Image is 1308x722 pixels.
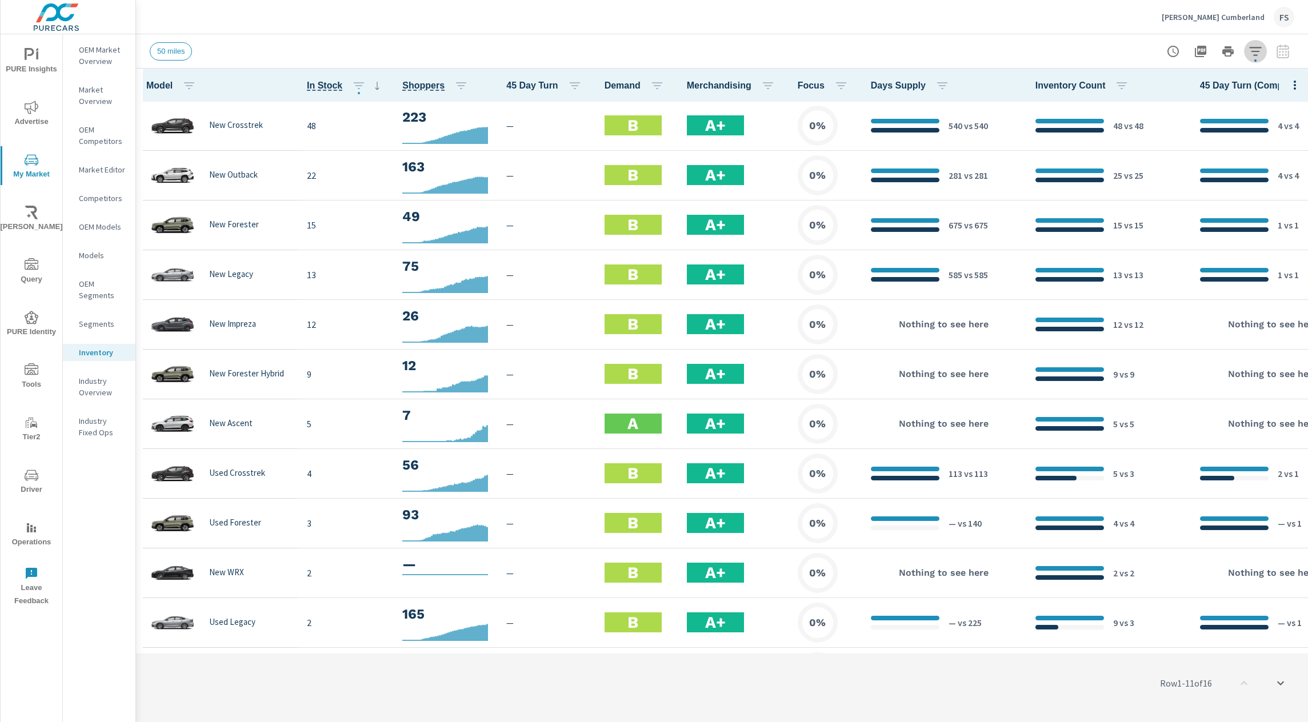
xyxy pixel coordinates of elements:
[627,314,638,334] h2: B
[1162,12,1265,22] p: [PERSON_NAME] Cumberland
[209,518,261,528] p: Used Forester
[402,555,488,574] h3: —
[949,467,962,480] p: 113
[1278,119,1282,133] p: 4
[79,347,126,358] p: Inventory
[809,319,826,330] h6: 0%
[949,516,956,530] p: —
[209,170,258,180] p: New Outback
[4,258,59,286] span: Query
[627,364,638,384] h2: B
[899,368,989,389] label: Nothing to see here
[506,218,586,232] p: —
[402,406,488,425] h3: 7
[809,518,826,529] h6: 0%
[1285,616,1302,629] p: vs 1
[209,120,263,130] p: New Crosstrek
[79,44,126,67] p: OEM Market Overview
[4,416,59,444] span: Tier2
[150,605,195,640] img: glamour
[1278,218,1282,232] p: 1
[627,612,638,632] h2: B
[63,344,135,361] div: Inventory
[949,616,956,629] p: —
[1113,616,1118,629] p: 9
[956,616,982,629] p: vs 225
[506,79,586,93] span: 45 Day Turn
[1122,218,1143,232] p: vs 15
[1282,467,1299,480] p: vs 1
[1113,467,1118,480] p: 5
[687,79,779,93] span: Merchandising
[150,407,195,441] img: glamour
[1278,516,1285,530] p: —
[809,617,826,628] h6: 0%
[809,170,826,181] h6: 0%
[705,215,726,235] h2: A+
[1113,218,1122,232] p: 15
[627,115,638,135] h2: B
[63,161,135,178] div: Market Editor
[1122,268,1143,282] p: vs 13
[1285,516,1302,530] p: vs 1
[63,372,135,401] div: Industry Overview
[627,513,638,533] h2: B
[402,356,488,375] h3: 12
[307,367,384,381] p: 9
[705,165,726,185] h2: A+
[705,463,726,483] h2: A+
[79,375,126,398] p: Industry Overview
[1282,218,1299,232] p: vs 1
[307,516,384,530] p: 3
[809,120,826,131] h6: 0%
[150,556,195,590] img: glamour
[1282,169,1299,182] p: vs 4
[307,79,342,93] span: The number of vehicles currently in dealer inventory. This does not include shared inventory, nor...
[1118,566,1134,580] p: vs 2
[809,219,826,231] h6: 0%
[962,169,988,182] p: vs 281
[150,506,195,540] img: glamour
[705,364,726,384] h2: A+
[307,467,384,480] p: 4
[402,256,488,276] h3: 75
[79,318,126,330] p: Segments
[705,115,726,135] h2: A+
[150,357,195,391] img: glamour
[1113,268,1122,282] p: 13
[307,169,384,182] p: 22
[506,467,586,480] p: —
[809,418,826,430] h6: 0%
[506,516,586,530] p: —
[4,521,59,549] span: Operations
[4,206,59,234] span: [PERSON_NAME]
[705,314,726,334] h2: A+
[1113,119,1122,133] p: 48
[627,215,638,235] h2: B
[402,79,445,93] span: A rolling 30 day total of daily Shoppers on the dealership website, averaged over the selected da...
[705,414,726,434] h2: A+
[627,264,638,284] h2: B
[627,563,638,583] h2: B
[79,221,126,232] p: OEM Models
[150,456,195,491] img: glamour
[307,417,384,431] p: 5
[809,269,826,280] h6: 0%
[1113,318,1122,331] p: 12
[150,208,195,242] img: glamour
[1113,417,1118,431] p: 5
[63,121,135,150] div: OEM Competitors
[506,268,586,282] p: —
[1118,367,1134,381] p: vs 9
[402,79,473,93] span: Shoppers
[402,306,488,326] h3: 26
[1113,169,1122,182] p: 25
[63,41,135,70] div: OEM Market Overview
[1160,676,1212,690] p: Row 1 - 11 of 16
[4,48,59,76] span: PURE Insights
[79,192,126,204] p: Competitors
[705,264,726,284] h2: A+
[1113,566,1118,580] p: 2
[1118,616,1134,629] p: vs 3
[63,218,135,235] div: OEM Models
